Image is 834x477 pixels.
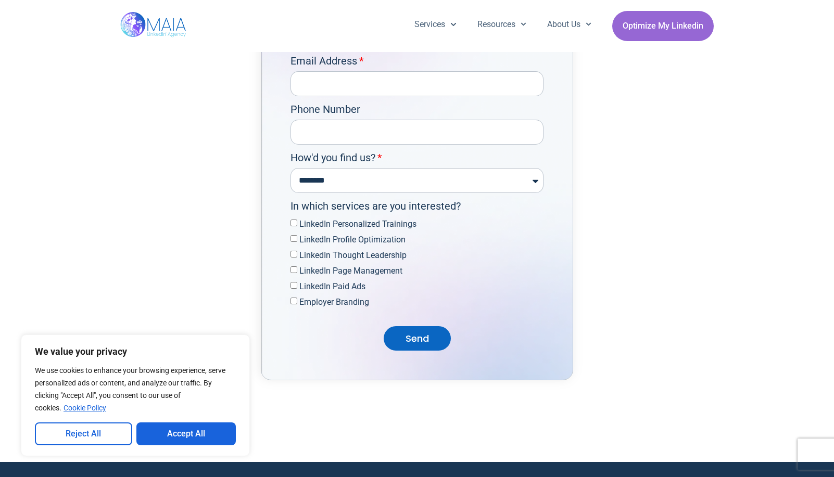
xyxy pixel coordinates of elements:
label: How'd you find us? [290,150,382,168]
label: Phone Number [290,101,360,120]
a: Optimize My Linkedin [612,11,714,41]
div: We value your privacy [21,334,250,456]
span: Optimize My Linkedin [623,16,703,36]
label: Email Address [290,53,364,71]
label: LinkedIn Personalized Trainings [299,219,416,229]
span: Send [406,331,429,346]
a: Cookie Policy [63,403,107,412]
form: New Form [290,5,544,356]
label: Employer Branding [299,297,369,307]
button: Send [384,326,451,351]
label: LinkedIn Paid Ads [299,281,365,291]
p: We use cookies to enhance your browsing experience, serve personalized ads or content, and analyz... [35,364,236,414]
label: LinkedIn Thought Leadership [299,250,407,260]
nav: Menu [404,11,602,38]
a: Services [404,11,466,38]
a: About Us [537,11,602,38]
label: In which services are you interested? [290,198,461,216]
a: Resources [467,11,537,38]
button: Reject All [35,422,132,445]
p: We value your privacy [35,345,236,358]
button: Accept All [136,422,236,445]
label: LinkedIn Page Management [299,266,402,276]
label: LinkedIn Profile Optimization [299,235,406,244]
